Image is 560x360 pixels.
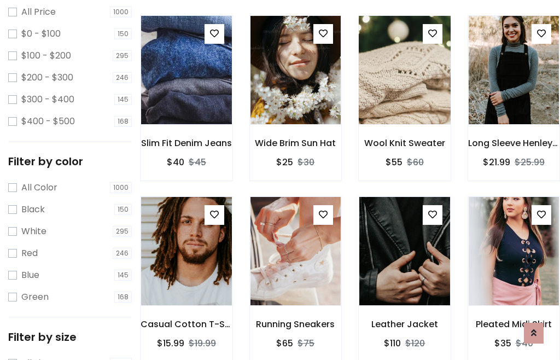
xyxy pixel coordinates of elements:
[276,157,293,167] h6: $25
[21,5,56,19] label: All Price
[114,292,132,303] span: 168
[21,181,57,194] label: All Color
[141,319,232,329] h6: Casual Cotton T-Shirt
[21,27,61,40] label: $0 - $100
[297,337,314,350] del: $75
[250,319,342,329] h6: Running Sneakers
[157,338,184,349] h6: $15.99
[8,155,132,168] h5: Filter by color
[384,338,401,349] h6: $110
[113,72,132,83] span: 246
[494,338,511,349] h6: $35
[114,270,132,281] span: 145
[405,337,425,350] del: $120
[21,269,39,282] label: Blue
[483,157,510,167] h6: $21.99
[21,247,38,260] label: Red
[113,248,132,259] span: 246
[407,156,424,169] del: $60
[21,93,74,106] label: $300 - $400
[276,338,293,349] h6: $65
[359,319,451,329] h6: Leather Jacket
[189,337,216,350] del: $19.99
[468,138,560,148] h6: Long Sleeve Henley T-Shirt
[114,94,132,105] span: 145
[110,7,132,18] span: 1000
[21,49,71,62] label: $100 - $200
[114,116,132,127] span: 168
[113,50,132,61] span: 295
[167,157,184,167] h6: $40
[516,337,533,350] del: $40
[359,138,451,148] h6: Wool Knit Sweater
[8,330,132,344] h5: Filter by size
[21,225,46,238] label: White
[110,182,132,193] span: 1000
[141,138,232,148] h6: Slim Fit Denim Jeans
[21,71,73,84] label: $200 - $300
[114,28,132,39] span: 150
[189,156,206,169] del: $45
[386,157,402,167] h6: $55
[113,226,132,237] span: 295
[21,115,75,128] label: $400 - $500
[515,156,545,169] del: $25.99
[114,204,132,215] span: 150
[297,156,314,169] del: $30
[250,138,342,148] h6: Wide Brim Sun Hat
[468,319,560,329] h6: Pleated Midi Skirt
[21,291,49,304] label: Green
[21,203,45,216] label: Black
